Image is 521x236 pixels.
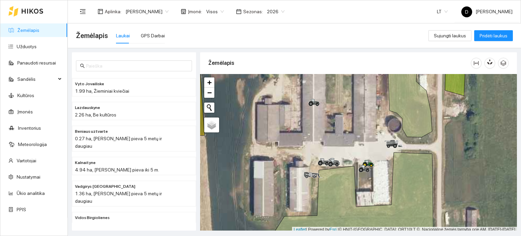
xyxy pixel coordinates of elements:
span: shop [181,9,186,14]
span: Įmonė : [188,8,202,15]
a: Zoom in [204,77,214,88]
button: Initiate a new search [204,103,214,113]
div: GPS Darbai [141,32,165,39]
div: | Powered by © HNIT-[GEOGRAPHIC_DATA]; ORT10LT ©, Nacionalinė žemės tarnyba prie AM, [DATE]-[DATE] [292,227,517,233]
span: Vyto Jovailiske [75,81,104,87]
a: Sujungti laukus [428,33,471,38]
span: D [465,6,468,17]
span: Aplinka : [105,8,121,15]
span: search [80,63,85,68]
a: Zoom out [204,88,214,98]
span: Kalnaityne [75,160,96,166]
a: Inventorius [18,125,41,131]
span: 1.34 ha, Kukurūzai žaliajam pašaru [75,222,148,228]
span: [PERSON_NAME] [461,9,513,14]
span: Sezonas : [243,8,263,15]
span: 0.27 ha, [PERSON_NAME] pieva 5 metų ir daugiau [75,136,162,149]
a: Pridėti laukus [474,33,513,38]
span: 2026 [267,6,285,17]
div: Žemėlapis [208,53,471,73]
span: 2.26 ha, Be kultūros [75,112,116,117]
span: − [207,88,212,97]
span: menu-fold [80,8,86,15]
span: LT [437,6,448,17]
span: column-width [471,60,481,66]
span: Sujungti laukus [434,32,466,39]
span: Vidos Birgiolienes [75,215,110,221]
div: Laukai [116,32,130,39]
span: Vadgirys lanka [75,183,135,190]
a: Įmonės [17,109,33,114]
a: Žemėlapis [17,28,39,33]
span: Visos [206,6,224,17]
span: Pridėti laukus [480,32,507,39]
a: Nustatymai [17,174,40,180]
span: + [207,78,212,87]
input: Paieška [86,62,188,70]
a: Užduotys [17,44,37,49]
a: Leaflet [294,227,306,232]
span: calendar [236,9,242,14]
button: menu-fold [76,5,90,18]
span: 1.99 ha, Žieminiai kviečiai [75,88,129,94]
a: Esri [330,227,337,232]
a: Panaudoti resursai [17,60,56,66]
span: 1.36 ha, [PERSON_NAME] pieva 5 metų ir daugiau [75,191,162,204]
a: PPIS [17,207,26,212]
span: Lazdauskyne [75,105,100,111]
span: Dovydas Baršauskas [126,6,169,17]
span: Sandėlis [17,72,56,86]
a: Kultūros [17,93,34,98]
span: Beniaus uztvarte [75,128,108,135]
span: | [338,227,339,232]
span: 4.94 ha, [PERSON_NAME] pieva iki 5 m. [75,167,159,173]
a: Ūkio analitika [17,190,45,196]
button: Sujungti laukus [428,30,471,41]
span: Žemėlapis [76,30,108,41]
a: Layers [204,117,219,132]
button: Pridėti laukus [474,30,513,41]
button: column-width [471,58,482,69]
a: Vartotojai [17,158,36,163]
span: layout [98,9,103,14]
a: Meteorologija [18,142,47,147]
